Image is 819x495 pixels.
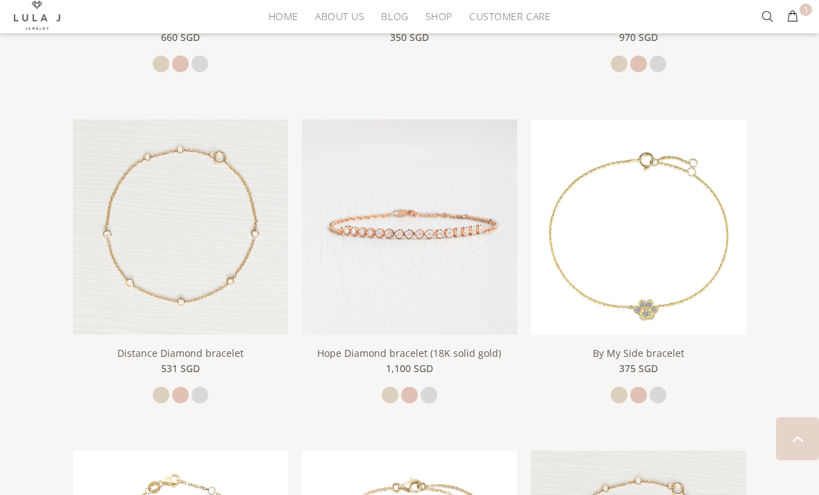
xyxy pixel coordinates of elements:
[269,11,298,22] span: HOME
[73,219,288,232] a: Distance Diamond bracelet
[317,346,501,360] a: Hope Diamond bracelet (18K solid gold)
[531,219,746,232] a: By My Side bracelet
[381,11,408,22] span: BLOG
[161,30,200,45] span: 660 SGD
[260,6,307,27] a: HOME
[117,346,244,360] a: Distance Diamond bracelet
[425,11,453,22] span: SHOP
[161,361,200,376] span: 531 SGD
[315,11,364,22] span: ABOUT US
[390,30,429,45] span: 350 SGD
[780,6,805,28] button: 1
[386,361,433,376] span: 1,100 SGD
[302,219,517,232] a: Hope Diamond bracelet (18K solid gold)
[776,417,819,460] a: BACK TO TOP
[417,6,461,27] a: SHOP
[307,6,373,27] a: ABOUT US
[373,6,416,27] a: BLOG
[461,6,550,27] a: CUSTOMER CARE
[593,346,684,360] a: By My Side bracelet
[619,361,658,376] span: 375 SGD
[469,11,550,22] span: CUSTOMER CARE
[619,30,658,45] span: 970 SGD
